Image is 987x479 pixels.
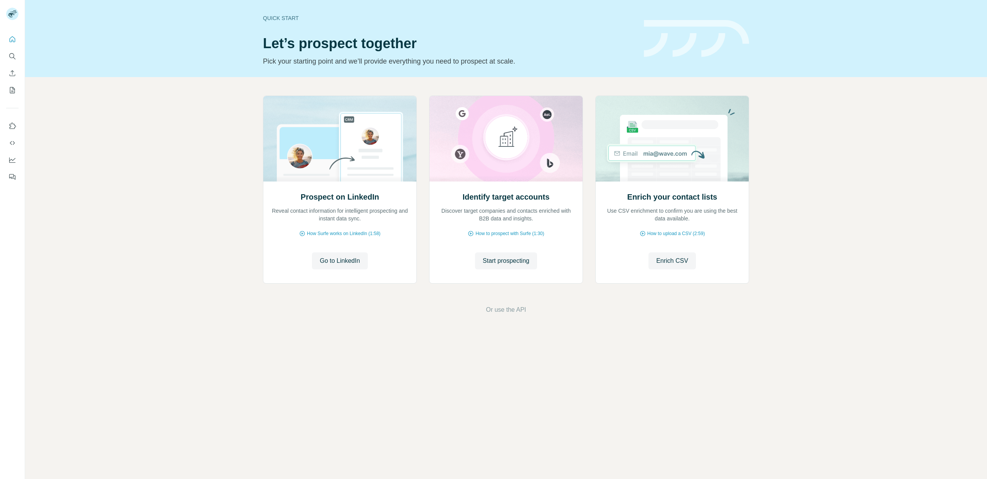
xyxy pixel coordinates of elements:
[271,207,409,222] p: Reveal contact information for intelligent prospecting and instant data sync.
[656,256,688,266] span: Enrich CSV
[6,83,19,97] button: My lists
[627,192,717,202] h2: Enrich your contact lists
[647,230,705,237] span: How to upload a CSV (2:59)
[483,256,529,266] span: Start prospecting
[595,96,749,182] img: Enrich your contact lists
[312,252,367,269] button: Go to LinkedIn
[475,252,537,269] button: Start prospecting
[429,96,583,182] img: Identify target accounts
[263,56,635,67] p: Pick your starting point and we’ll provide everything you need to prospect at scale.
[475,230,544,237] span: How to prospect with Surfe (1:30)
[6,66,19,80] button: Enrich CSV
[486,305,526,314] button: Or use the API
[437,207,575,222] p: Discover target companies and contacts enriched with B2B data and insights.
[307,230,381,237] span: How Surfe works on LinkedIn (1:58)
[6,32,19,46] button: Quick start
[463,192,550,202] h2: Identify target accounts
[320,256,360,266] span: Go to LinkedIn
[263,96,417,182] img: Prospect on LinkedIn
[263,36,635,51] h1: Let’s prospect together
[648,252,696,269] button: Enrich CSV
[6,153,19,167] button: Dashboard
[301,192,379,202] h2: Prospect on LinkedIn
[644,20,749,57] img: banner
[6,119,19,133] button: Use Surfe on LinkedIn
[6,170,19,184] button: Feedback
[6,136,19,150] button: Use Surfe API
[263,14,635,22] div: Quick start
[603,207,741,222] p: Use CSV enrichment to confirm you are using the best data available.
[6,49,19,63] button: Search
